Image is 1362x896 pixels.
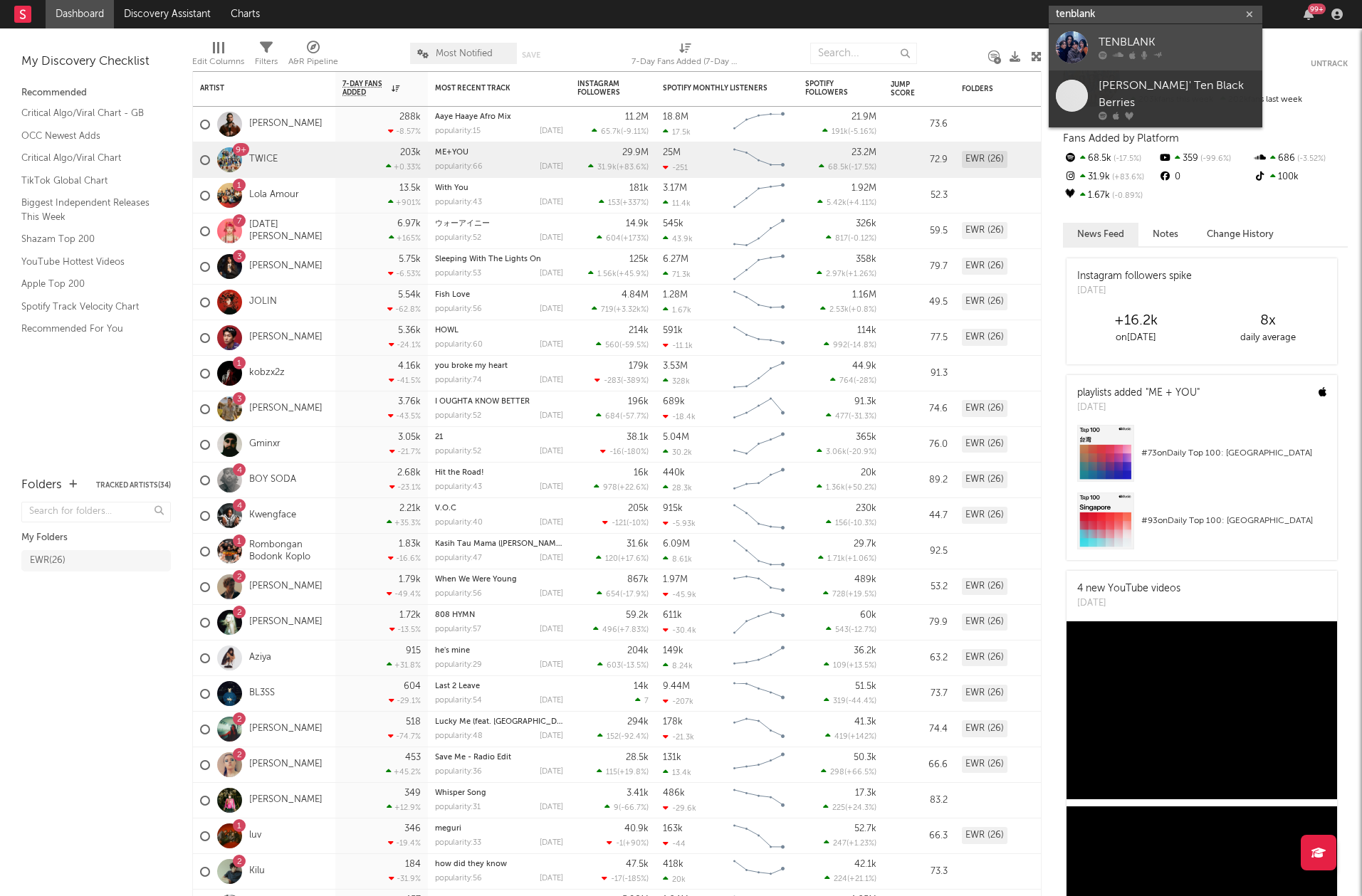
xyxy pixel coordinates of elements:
[891,80,926,97] div: Jump Score
[398,397,421,406] div: 3.76k
[21,254,157,270] a: YouTube Hottest Videos
[435,199,482,206] div: popularity: 43
[727,285,791,320] svg: Chart title
[389,376,421,385] div: -41.5 %
[249,219,328,243] a: [DATE] [PERSON_NAME]
[435,469,484,477] a: Hit the Road!
[601,306,614,314] span: 719
[588,269,649,278] div: ( )
[663,84,770,93] div: Spotify Monthly Listeners
[663,199,691,208] div: 11.4k
[397,468,421,478] div: 2.68k
[622,290,649,300] div: 4.84M
[249,723,323,735] a: [PERSON_NAME]
[249,616,323,628] a: [PERSON_NAME]
[817,447,876,456] div: ( )
[597,164,617,172] span: 31.9k
[622,148,649,157] div: 29.9M
[891,401,948,418] div: 74.6
[829,306,849,314] span: 2.53k
[624,448,646,456] span: -180 %
[398,326,421,335] div: 5.36k
[625,112,649,122] div: 11.2M
[962,222,1007,239] div: EWR (26)
[249,189,299,201] a: Lola Amour
[663,163,688,172] div: -251
[852,184,876,193] div: 1.92M
[1067,425,1337,492] a: #73onDaily Top 100: [GEOGRAPHIC_DATA]
[435,327,459,334] a: HOWL
[397,219,421,228] div: 6.97k
[1295,155,1326,163] span: -3.52 %
[962,329,1007,346] div: EWR (26)
[592,305,649,314] div: ( )
[435,789,486,797] a: Whisper Song
[891,258,948,275] div: 79.7
[663,184,687,193] div: 3.17M
[626,219,649,228] div: 14.9k
[817,269,876,278] div: ( )
[389,447,421,456] div: -21.7 %
[435,448,481,455] div: popularity: 52
[663,433,689,442] div: 5.04M
[594,376,649,385] div: ( )
[727,391,791,427] svg: Chart title
[1070,312,1202,330] div: +16.2k
[727,320,791,356] svg: Chart title
[605,342,619,349] span: 560
[21,150,157,166] a: Critical Algo/Viral Chart
[588,162,649,172] div: ( )
[1049,24,1262,70] a: TENBLANK
[435,113,511,121] a: Aaye Haaye Afro Mix
[435,184,563,192] div: With You
[727,178,791,214] svg: Chart title
[1158,168,1252,186] div: 0
[629,362,649,371] div: 179k
[619,270,646,278] span: +45.9 %
[435,469,563,477] div: Hit the Road!
[21,53,171,70] div: My Discovery Checklist
[1193,223,1288,246] button: Change History
[727,249,791,285] svg: Chart title
[606,235,621,243] span: 604
[342,80,388,97] span: 7-Day Fans Added
[435,305,482,313] div: popularity: 56
[249,759,323,771] a: [PERSON_NAME]
[200,84,307,93] div: Artist
[632,53,738,70] div: 7-Day Fans Added (7-Day Fans Added)
[857,326,876,335] div: 114k
[1070,330,1202,347] div: on [DATE]
[663,270,691,279] div: 71.3k
[852,112,876,122] div: 21.9M
[399,184,421,193] div: 13.5k
[828,164,849,172] span: 68.5k
[435,291,563,299] div: Fish Love
[629,184,649,193] div: 181k
[388,198,421,207] div: +901 %
[632,36,738,77] div: 7-Day Fans Added (7-Day Fans Added)
[96,482,171,489] button: Tracked Artists(34)
[601,128,621,136] span: 65.7k
[619,164,646,172] span: +83.6 %
[850,128,874,136] span: -5.16 %
[663,290,688,300] div: 1.28M
[435,398,563,406] div: I OUGHTA KNOW BETTER
[435,505,456,512] a: V.O.C
[21,550,171,571] a: EWR(26)
[623,128,646,136] span: -9.11 %
[1311,57,1348,71] button: Untrack
[1063,133,1179,144] span: Fans Added by Platform
[21,321,157,337] a: Recommended For You
[849,342,874,349] span: -14.8 %
[192,53,244,70] div: Edit Columns
[540,412,563,420] div: [DATE]
[21,502,171,522] input: Search for folders...
[1158,149,1252,168] div: 359
[1111,155,1141,163] span: -17.5 %
[249,510,296,522] a: Kwengface
[622,413,646,421] span: -57.7 %
[435,754,511,761] a: Save Me - Radio Edit
[826,233,876,243] div: ( )
[389,340,421,349] div: -24.1 %
[852,148,876,157] div: 23.2M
